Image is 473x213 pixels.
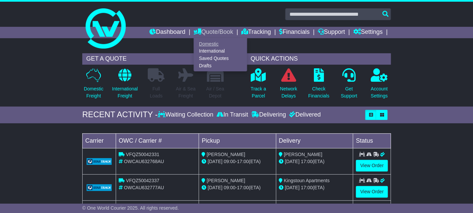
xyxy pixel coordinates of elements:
[318,27,345,38] a: Support
[148,85,164,99] p: Full Loads
[149,27,185,38] a: Dashboard
[284,178,330,183] span: Kingstoun Apartments
[208,159,222,164] span: [DATE]
[353,27,382,38] a: Settings
[202,158,273,165] div: - (ETA)
[356,186,388,198] a: View Order
[308,85,329,99] p: Check Financials
[285,159,300,164] span: [DATE]
[194,38,247,71] div: Quote/Book
[287,111,321,119] div: Delivered
[340,68,357,103] a: GetSupport
[247,53,391,65] div: QUICK ACTIONS
[285,185,300,190] span: [DATE]
[124,159,164,164] span: OWCAU632768AU
[301,159,313,164] span: 17:00
[279,68,297,103] a: NetworkDelays
[276,133,353,148] td: Delivery
[370,68,388,103] a: AccountSettings
[280,85,297,99] p: Network Delays
[250,111,287,119] div: Delivering
[208,185,222,190] span: [DATE]
[237,159,249,164] span: 17:00
[207,178,245,183] span: [PERSON_NAME]
[112,68,138,103] a: InternationalFreight
[194,55,247,62] a: Saved Quotes
[126,178,159,183] span: VFQZ50042337
[279,27,310,38] a: Financials
[251,85,266,99] p: Track a Parcel
[194,27,233,38] a: Quote/Book
[353,133,391,148] td: Status
[224,159,235,164] span: 09:00
[124,185,164,190] span: OWCAU632777AU
[82,110,158,120] div: RECENT ACTIVITY -
[207,152,245,157] span: [PERSON_NAME]
[356,160,388,171] a: View Order
[308,68,330,103] a: CheckFinancials
[194,40,247,48] a: Domestic
[82,133,116,148] td: Carrier
[279,184,350,191] div: (ETA)
[84,85,103,99] p: Domestic Freight
[279,158,350,165] div: (ETA)
[82,53,227,65] div: GET A QUOTE
[87,184,112,191] img: GetCarrierServiceLogo
[87,158,112,165] img: GetCarrierServiceLogo
[126,152,159,157] span: VFQZ50042331
[194,48,247,55] a: International
[199,133,276,148] td: Pickup
[158,111,215,119] div: Waiting Collection
[82,205,179,211] span: © One World Courier 2025. All rights reserved.
[250,68,266,103] a: Track aParcel
[84,68,104,103] a: DomesticFreight
[224,185,235,190] span: 09:00
[112,85,138,99] p: International Freight
[301,185,313,190] span: 17:00
[202,184,273,191] div: - (ETA)
[215,111,250,119] div: In Transit
[116,133,199,148] td: OWC / Carrier #
[341,85,357,99] p: Get Support
[176,85,196,99] p: Air & Sea Freight
[284,152,322,157] span: [PERSON_NAME]
[371,85,388,99] p: Account Settings
[241,27,271,38] a: Tracking
[237,185,249,190] span: 17:00
[206,85,224,99] p: Air / Sea Depot
[194,62,247,69] a: Drafts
